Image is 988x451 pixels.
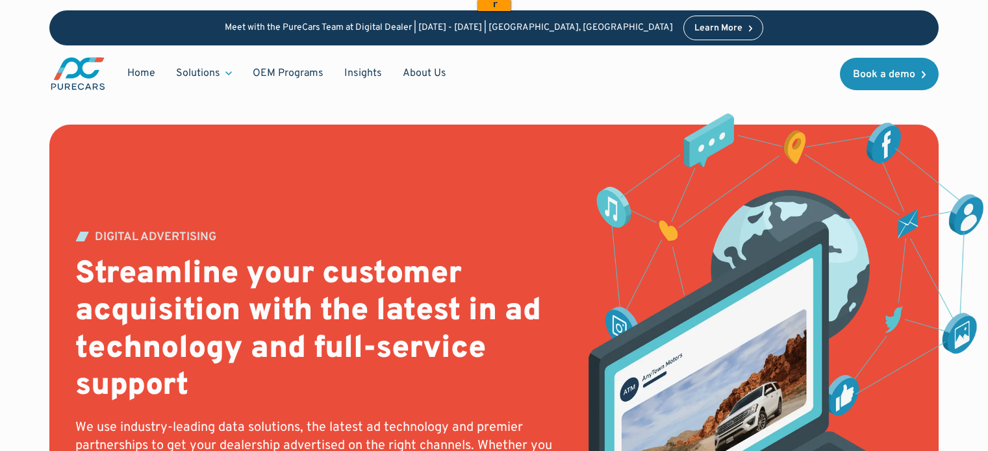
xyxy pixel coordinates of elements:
a: Learn More [683,16,764,40]
img: purecars logo [49,56,107,91]
div: DIGITAL ADVERTISING [95,232,216,243]
a: main [49,56,107,91]
a: About Us [392,61,457,86]
div: Book a demo [853,69,915,80]
div: Solutions [166,61,242,86]
a: Home [117,61,166,86]
p: Meet with the PureCars Team at Digital Dealer | [DATE] - [DATE] | [GEOGRAPHIC_DATA], [GEOGRAPHIC_... [225,23,673,34]
h2: Streamline your customer acquisition with the latest in ad technology and full-service support [75,256,553,406]
div: Learn More [694,24,742,33]
div: Solutions [176,66,220,80]
a: Insights [334,61,392,86]
a: Book a demo [840,58,939,90]
a: OEM Programs [242,61,334,86]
